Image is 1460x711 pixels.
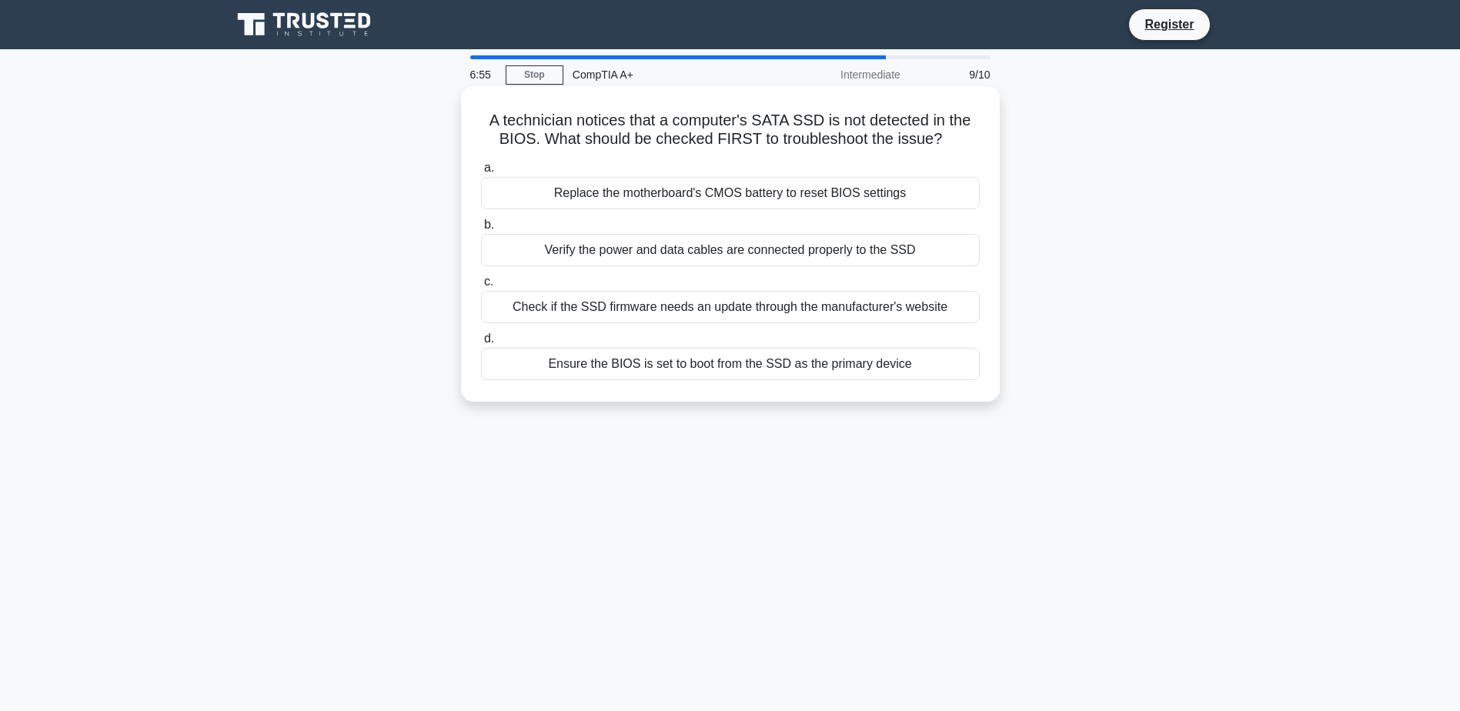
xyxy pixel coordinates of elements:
span: a. [484,161,494,174]
span: d. [484,332,494,345]
div: Replace the motherboard's CMOS battery to reset BIOS settings [481,177,980,209]
span: c. [484,275,493,288]
div: 6:55 [461,59,506,90]
h5: A technician notices that a computer's SATA SSD is not detected in the BIOS. What should be check... [479,111,981,149]
div: Verify the power and data cables are connected properly to the SSD [481,234,980,266]
div: Ensure the BIOS is set to boot from the SSD as the primary device [481,348,980,380]
span: b. [484,218,494,231]
div: Intermediate [775,59,910,90]
div: CompTIA A+ [563,59,775,90]
a: Stop [506,65,563,85]
div: Check if the SSD firmware needs an update through the manufacturer's website [481,291,980,323]
a: Register [1135,15,1203,34]
div: 9/10 [910,59,1000,90]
